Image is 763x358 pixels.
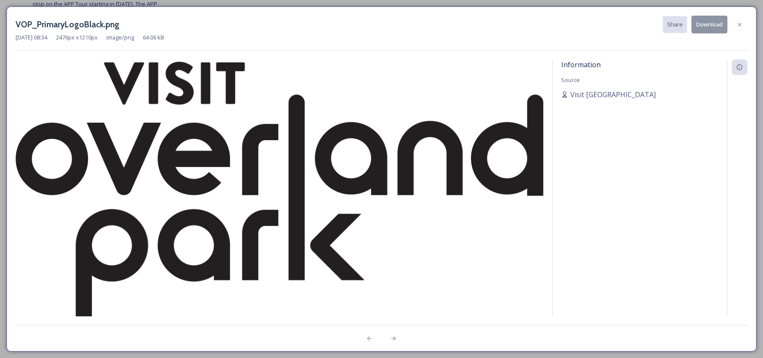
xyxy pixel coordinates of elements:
img: PrimaryLogoBlack.png [16,62,543,319]
span: image/png [106,33,134,42]
button: Share [663,16,687,33]
span: Visit [GEOGRAPHIC_DATA] [570,89,656,100]
span: 64.06 kB [143,33,164,42]
span: 2476 px x 1210 px [56,33,98,42]
span: [DATE] 08:34 [16,33,47,42]
button: Download [691,16,727,33]
h3: VOP_PrimaryLogoBlack.png [16,18,119,31]
span: Source [561,76,580,84]
span: Information [561,60,601,69]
